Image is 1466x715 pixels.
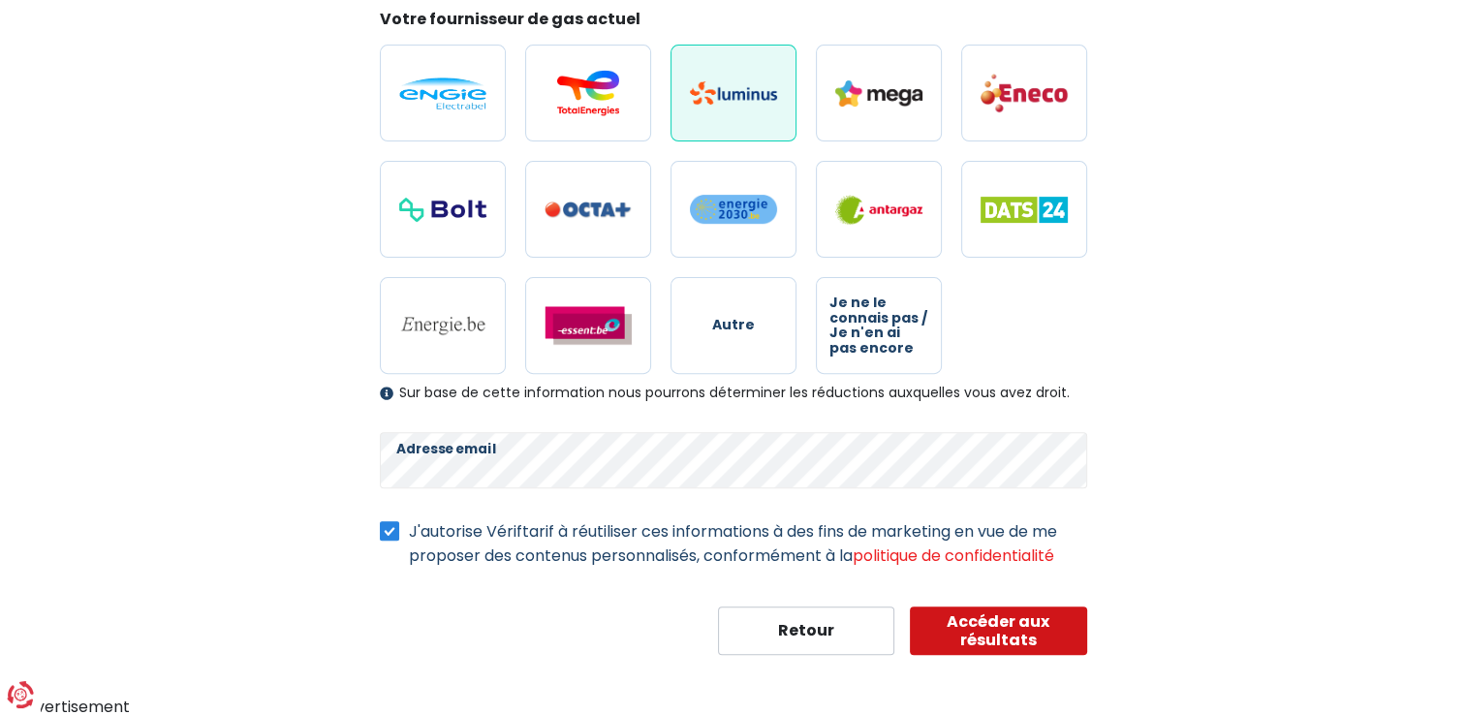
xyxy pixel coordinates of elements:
[545,70,632,116] img: Total Energies / Lampiris
[380,385,1087,401] div: Sur base de cette information nous pourrons déterminer les réductions auxquelles vous avez droit.
[712,318,755,332] span: Autre
[545,306,632,345] img: Essent
[981,73,1068,113] img: Eneco
[399,198,486,222] img: Bolt
[545,202,632,218] img: Octa+
[910,606,1087,655] button: Accéder aux résultats
[718,606,895,655] button: Retour
[380,8,1087,38] legend: Votre fournisseur de gas actuel
[981,197,1068,223] img: Dats 24
[399,78,486,109] img: Engie / Electrabel
[399,315,486,336] img: Energie.be
[853,544,1054,567] a: politique de confidentialité
[835,195,922,225] img: Antargaz
[829,295,928,356] span: Je ne le connais pas / Je n'en ai pas encore
[409,519,1087,568] label: J'autorise Vériftarif à réutiliser ces informations à des fins de marketing en vue de me proposer...
[690,81,777,105] img: Luminus
[690,194,777,225] img: Energie2030
[835,80,922,107] img: Mega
